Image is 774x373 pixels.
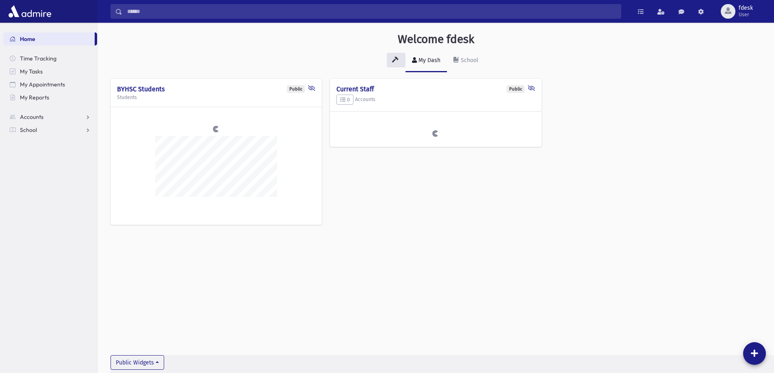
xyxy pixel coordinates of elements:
div: Public [287,85,305,93]
button: 0 [336,95,353,105]
div: Public [507,85,525,93]
button: Public Widgets [111,355,164,370]
a: My Tasks [3,65,97,78]
h4: Current Staff [336,85,535,93]
a: My Appointments [3,78,97,91]
div: My Dash [417,57,440,64]
h4: BYHSC Students [117,85,315,93]
img: AdmirePro [7,3,53,19]
a: My Reports [3,91,97,104]
span: My Tasks [20,68,43,75]
span: User [739,11,753,18]
span: My Appointments [20,81,65,88]
a: My Dash [405,50,447,72]
span: My Reports [20,94,49,101]
div: School [459,57,478,64]
a: School [3,123,97,136]
span: Time Tracking [20,55,56,62]
a: Home [3,32,95,45]
span: fdesk [739,5,753,11]
span: Home [20,35,35,43]
h3: Welcome fdesk [398,32,474,46]
h5: Students [117,95,315,100]
input: Search [122,4,621,19]
span: Accounts [20,113,43,121]
span: School [20,126,37,134]
a: School [447,50,485,72]
a: Time Tracking [3,52,97,65]
h5: Accounts [336,95,535,105]
a: Accounts [3,110,97,123]
span: 0 [340,97,350,103]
